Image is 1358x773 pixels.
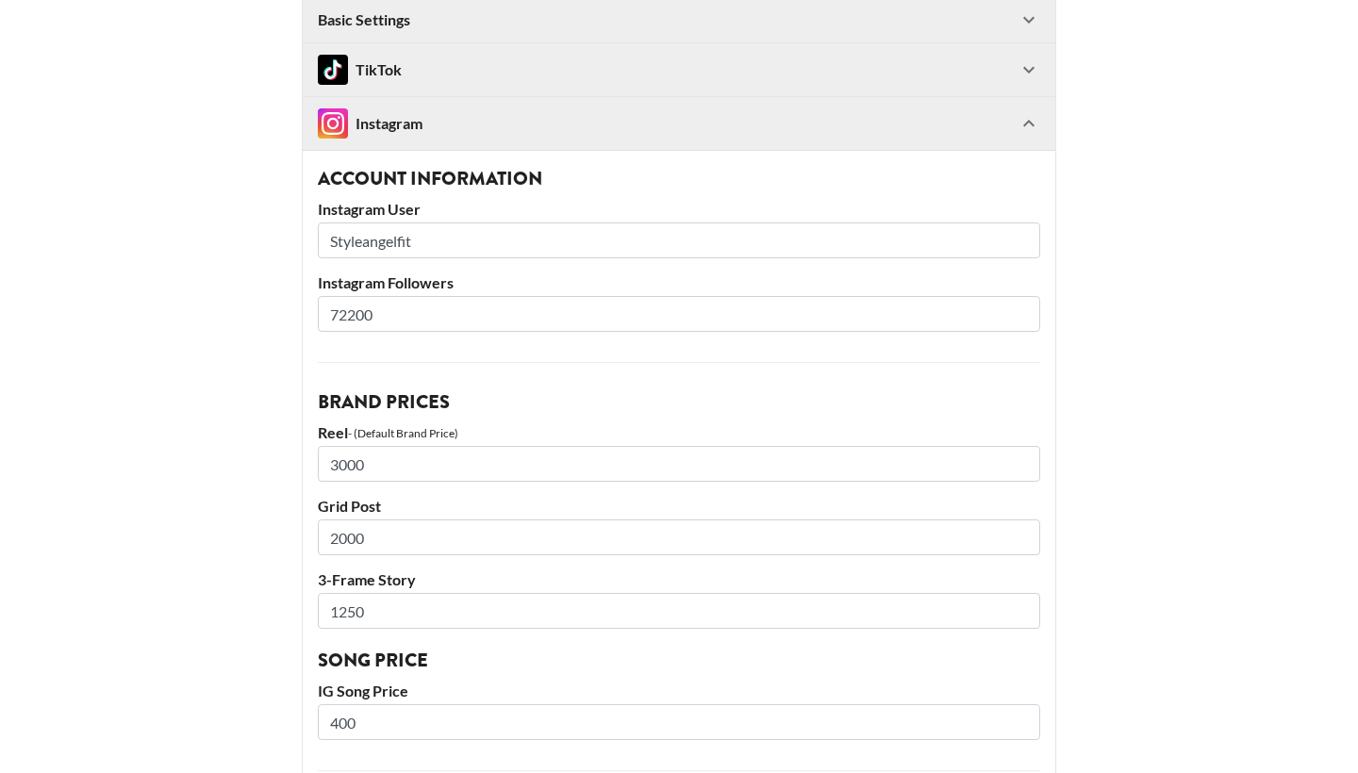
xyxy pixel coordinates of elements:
[318,200,1040,219] label: Instagram User
[318,570,1040,589] label: 3-Frame Story
[318,108,348,139] img: Instagram
[318,170,1040,189] h3: Account Information
[318,393,1040,412] h3: Brand Prices
[318,55,348,85] img: TikTok
[318,651,1040,670] h3: Song Price
[318,682,1040,700] label: IG Song Price
[318,273,1040,292] label: Instagram Followers
[318,10,410,29] strong: Basic Settings
[318,497,1040,516] label: Grid Post
[348,426,458,440] div: - (Default Brand Price)
[303,97,1055,150] div: InstagramInstagram
[318,423,348,442] label: Reel
[318,55,402,85] div: TikTok
[318,108,422,139] div: Instagram
[303,43,1055,96] div: TikTokTikTok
